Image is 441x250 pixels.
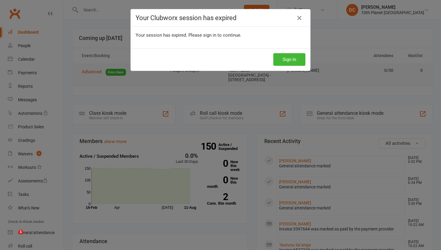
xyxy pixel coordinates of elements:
span: Your session has expired. Please sign in to continue. [136,32,241,38]
span: 1 [18,230,23,234]
h4: Your Clubworx session has expired [136,14,305,22]
button: Sign In [273,53,305,66]
a: Close [295,13,304,23]
iframe: Intercom live chat [6,230,20,244]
